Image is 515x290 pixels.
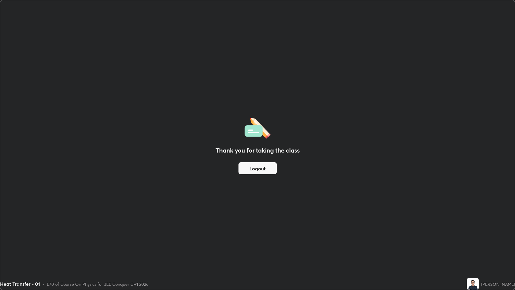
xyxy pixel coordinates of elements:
[467,278,479,290] img: 37aae379bbc94e87a747325de2c98c16.jpg
[481,281,515,287] div: [PERSON_NAME]
[47,281,149,287] div: L70 of Course On Physics for JEE Conquer CH1 2026
[238,162,277,174] button: Logout
[216,146,300,155] h2: Thank you for taking the class
[42,281,44,287] div: •
[245,116,270,139] img: offlineFeedback.1438e8b3.svg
